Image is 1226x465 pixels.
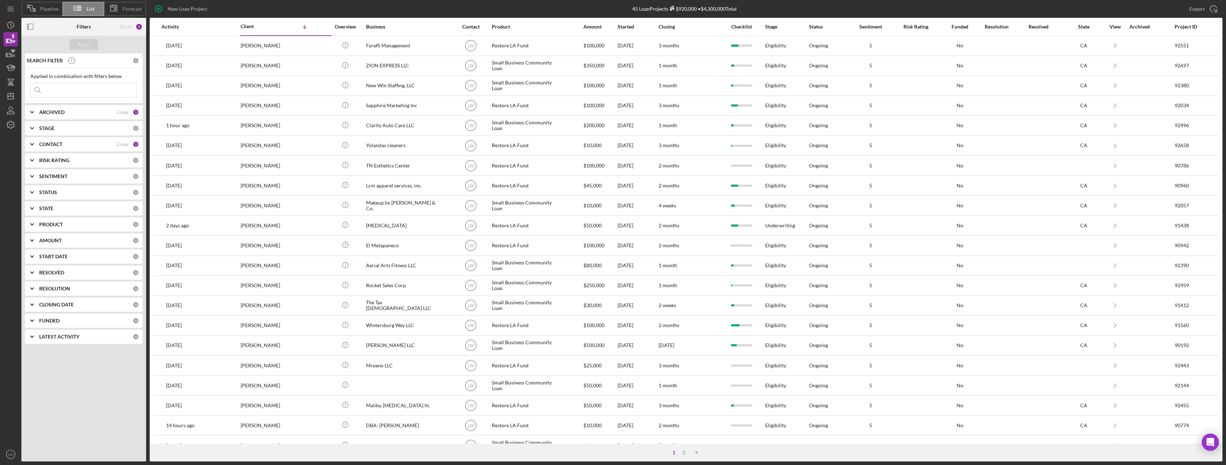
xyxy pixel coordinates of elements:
div: 5 [853,143,888,148]
div: Funded [944,24,976,30]
time: 4 weeks [659,202,676,208]
b: START DATE [39,254,68,259]
div: New Loan Project [168,2,207,16]
div: Eligibility [765,196,799,215]
div: [DATE] [618,156,650,175]
div: 1 [133,141,139,148]
time: 2 months [659,242,679,248]
div: 5 [853,342,888,348]
div: Ongoing [809,223,828,228]
div: 0 [133,253,139,260]
div: Restore LA Fund [492,36,563,55]
div: Small Business Community Loan [492,296,563,315]
span: $100,000 [583,322,604,328]
text: LW [468,143,474,148]
div: [PERSON_NAME] [241,156,312,175]
span: $10,000 [583,202,602,208]
div: View [1106,24,1124,30]
div: Ongoing [809,43,828,48]
span: $80,000 [583,262,602,268]
time: 2 months [659,322,679,328]
div: [DATE] [618,316,650,335]
div: 5 [853,263,888,268]
div: Restore LA Fund [492,156,563,175]
div: Product [492,24,563,30]
div: Closing [659,24,712,30]
div: No [944,223,976,228]
div: [DATE] [618,256,650,275]
div: No [944,243,976,248]
div: 90942 [1175,236,1203,255]
time: 2025-10-13 12:36 [166,223,189,228]
div: Ongoing [809,83,828,88]
div: Archived [1129,24,1165,30]
div: ZION EXPRESS LLC [366,56,437,75]
time: 1 month [659,82,677,88]
div: Ongoing [809,342,828,348]
div: 0 [133,317,139,324]
div: CA [1070,303,1098,308]
div: No [944,203,976,208]
div: State [1070,24,1098,30]
div: Apply [77,39,91,50]
time: 2025-09-29 22:17 [166,103,182,108]
div: [PERSON_NAME] [241,356,312,375]
b: STATE [39,206,53,211]
div: No [944,322,976,328]
time: 2025-09-03 20:34 [166,243,182,248]
div: [PERSON_NAME] LLC [366,336,437,355]
span: $350,000 [583,62,604,68]
div: 92551 [1175,36,1203,55]
span: $10,000 [583,142,602,148]
text: LW [468,123,474,128]
div: CA [1070,103,1098,108]
text: LW [468,343,474,348]
div: No [944,303,976,308]
time: 2 months [659,182,679,188]
time: 1 month [659,262,677,268]
div: Client [241,24,276,29]
span: $25,000 [583,362,602,368]
time: 2025-10-15 18:16 [166,123,190,128]
button: Export [1182,2,1222,16]
div: 5 [853,363,888,368]
div: 0 [133,157,139,164]
time: 2025-10-09 17:57 [166,143,182,148]
div: Contact [458,24,484,30]
div: Eligibility [765,316,799,335]
div: Reset [120,24,132,30]
div: Lcm apparel services, inc. [366,176,437,195]
div: Restore LA Fund [492,96,563,115]
div: CA [1070,223,1098,228]
div: Eligibility [765,76,799,95]
div: 5 [853,223,888,228]
div: Sentiment [853,24,888,30]
div: Overview [332,24,359,30]
time: 1 month [659,282,677,288]
span: $250,000 [583,282,604,288]
div: CA [1070,342,1098,348]
div: No [944,163,976,169]
div: 0 [133,269,139,276]
div: Restore LA Fund [492,236,563,255]
div: Rocket Sales Corp [366,276,437,295]
time: 2 months [659,162,679,169]
time: 2025-10-08 03:00 [166,263,182,268]
div: Eligibility [765,176,799,195]
div: [DATE] [618,76,650,95]
time: 2025-09-17 19:47 [166,303,182,308]
div: 5 [853,103,888,108]
div: Wintersburg Way LLC [366,316,437,335]
div: [PERSON_NAME] [241,216,312,235]
b: LATEST ACTIVITY [39,334,79,340]
div: [PERSON_NAME] [241,176,312,195]
b: RISK RATING [39,157,69,163]
div: Ongoing [809,303,828,308]
time: 2025-09-30 22:54 [166,203,182,208]
div: 92034 [1175,96,1203,115]
div: No [944,63,976,68]
span: $100,000 [583,102,604,108]
time: 1 month [659,62,677,68]
span: List [87,6,94,12]
div: Ongoing [809,123,828,128]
